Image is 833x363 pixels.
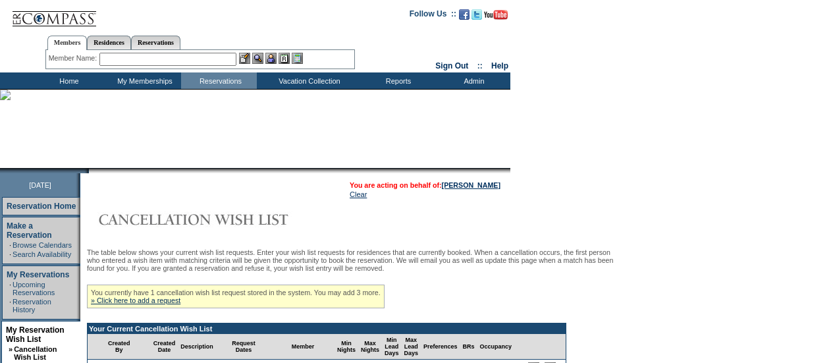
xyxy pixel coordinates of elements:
[30,72,105,89] td: Home
[460,334,477,360] td: BRs
[421,334,460,360] td: Preferences
[335,334,358,360] td: Min Nights
[382,334,402,360] td: Min Lead Days
[87,285,385,308] div: You currently have 1 cancellation wish list request stored in the system. You may add 3 more.
[7,270,69,279] a: My Reservations
[471,13,482,21] a: Follow us on Twitter
[350,181,500,189] span: You are acting on behalf of:
[181,72,257,89] td: Reservations
[292,53,303,64] img: b_calculator.gif
[87,36,131,49] a: Residences
[49,53,99,64] div: Member Name:
[9,250,11,258] td: ·
[88,323,566,334] td: Your Current Cancellation Wish List
[9,281,11,296] td: ·
[84,168,89,173] img: promoShadowLeftCorner.gif
[477,61,483,70] span: ::
[359,72,435,89] td: Reports
[9,345,13,353] b: »
[7,221,52,240] a: Make a Reservation
[401,334,421,360] td: Max Lead Days
[13,281,55,296] a: Upcoming Reservations
[257,72,359,89] td: Vacation Collection
[471,9,482,20] img: Follow us on Twitter
[178,334,216,360] td: Description
[239,53,250,64] img: b_edit.gif
[435,72,510,89] td: Admin
[9,241,11,249] td: ·
[13,241,72,249] a: Browse Calendars
[435,61,468,70] a: Sign Out
[484,13,508,21] a: Subscribe to our YouTube Channel
[459,9,470,20] img: Become our fan on Facebook
[151,334,178,360] td: Created Date
[13,298,51,314] a: Reservation History
[88,334,151,360] td: Created By
[9,298,11,314] td: ·
[484,10,508,20] img: Subscribe to our YouTube Channel
[7,202,76,211] a: Reservation Home
[6,325,65,344] a: My Reservation Wish List
[91,296,180,304] a: » Click here to add a request
[29,181,51,189] span: [DATE]
[47,36,88,50] a: Members
[491,61,508,70] a: Help
[410,8,456,24] td: Follow Us ::
[252,53,263,64] img: View
[477,334,515,360] td: Occupancy
[265,53,277,64] img: Impersonate
[459,13,470,21] a: Become our fan on Facebook
[216,334,272,360] td: Request Dates
[442,181,500,189] a: [PERSON_NAME]
[14,345,57,361] a: Cancellation Wish List
[271,334,335,360] td: Member
[279,53,290,64] img: Reservations
[89,168,90,173] img: blank.gif
[87,206,350,233] img: Cancellation Wish List
[350,190,367,198] a: Clear
[131,36,180,49] a: Reservations
[13,250,71,258] a: Search Availability
[358,334,382,360] td: Max Nights
[105,72,181,89] td: My Memberships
